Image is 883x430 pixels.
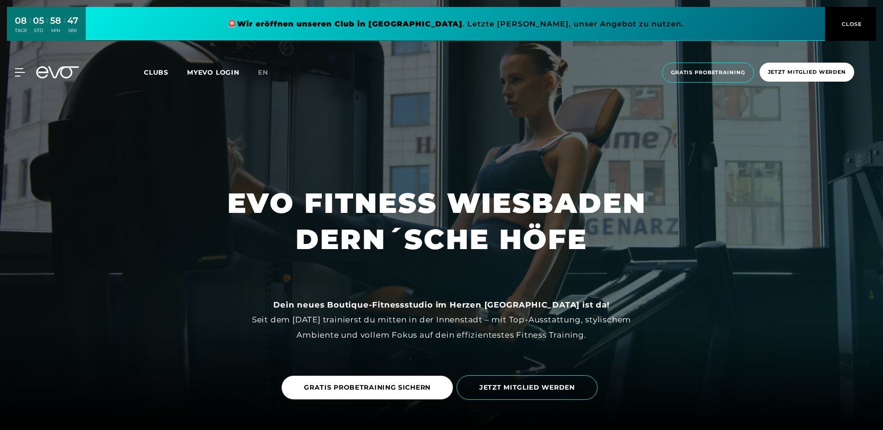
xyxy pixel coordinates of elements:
[671,69,745,77] span: Gratis Probetraining
[50,14,61,27] div: 58
[64,15,65,39] div: :
[768,68,846,76] span: Jetzt Mitglied werden
[67,14,78,27] div: 47
[825,7,876,41] button: CLOSE
[46,15,48,39] div: :
[15,27,27,34] div: TAGE
[50,27,61,34] div: MIN
[258,67,279,78] a: en
[233,297,651,342] div: Seit dem [DATE] trainierst du mitten in der Innenstadt – mit Top-Ausstattung, stylischem Ambiente...
[304,383,431,392] span: GRATIS PROBETRAINING SICHERN
[15,14,27,27] div: 08
[144,68,187,77] a: Clubs
[839,20,862,28] span: CLOSE
[33,14,44,27] div: 05
[258,68,268,77] span: en
[187,68,239,77] a: MYEVO LOGIN
[144,68,168,77] span: Clubs
[29,15,31,39] div: :
[457,368,601,407] a: JETZT MITGLIED WERDEN
[479,383,575,392] span: JETZT MITGLIED WERDEN
[273,300,609,309] strong: Dein neues Boutique-Fitnessstudio im Herzen [GEOGRAPHIC_DATA] ist da!
[33,27,44,34] div: STD
[659,63,757,83] a: Gratis Probetraining
[67,27,78,34] div: SEK
[757,63,857,83] a: Jetzt Mitglied werden
[282,376,453,399] a: GRATIS PROBETRAINING SICHERN
[227,185,656,257] h1: EVO FITNESS WIESBADEN DERN´SCHE HÖFE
